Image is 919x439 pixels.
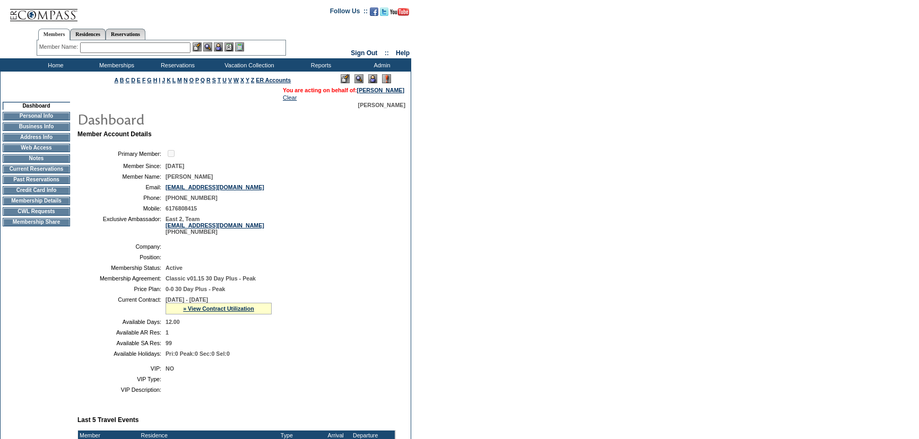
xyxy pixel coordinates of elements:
[166,286,226,292] span: 0-0 30 Day Plus - Peak
[166,296,208,303] span: [DATE] - [DATE]
[85,58,146,72] td: Memberships
[125,77,129,83] a: C
[201,77,205,83] a: Q
[256,77,291,83] a: ER Accounts
[380,11,388,17] a: Follow us on Twitter
[153,77,158,83] a: H
[166,329,169,336] span: 1
[82,376,161,382] td: VIP Type:
[207,58,289,72] td: Vacation Collection
[82,286,161,292] td: Price Plan:
[82,148,161,159] td: Primary Member:
[77,130,152,138] b: Member Account Details
[396,49,410,57] a: Help
[3,112,70,120] td: Personal Info
[166,163,184,169] span: [DATE]
[233,77,239,83] a: W
[385,49,389,57] span: ::
[3,154,70,163] td: Notes
[159,77,160,83] a: I
[147,77,151,83] a: G
[166,265,183,271] span: Active
[214,42,223,51] img: Impersonate
[3,122,70,131] td: Business Info
[184,77,188,83] a: N
[82,184,161,190] td: Email:
[358,102,405,108] span: [PERSON_NAME]
[189,77,194,83] a: O
[283,94,297,101] a: Clear
[3,186,70,195] td: Credit Card Info
[120,77,124,83] a: B
[218,77,221,83] a: T
[283,87,404,93] span: You are acting on behalf of:
[3,175,70,184] td: Past Reservations
[193,42,202,51] img: b_edit.gif
[24,58,85,72] td: Home
[203,42,212,51] img: View
[172,77,176,83] a: L
[228,77,232,83] a: V
[330,6,368,19] td: Follow Us ::
[390,8,409,16] img: Subscribe to our YouTube Channel
[166,195,218,201] span: [PHONE_NUMBER]
[82,163,161,169] td: Member Since:
[357,87,404,93] a: [PERSON_NAME]
[77,108,289,129] img: pgTtlDashboard.gif
[82,329,161,336] td: Available AR Res:
[166,173,213,180] span: [PERSON_NAME]
[370,7,378,16] img: Become our fan on Facebook
[222,77,227,83] a: U
[106,29,145,40] a: Reservations
[354,74,363,83] img: View Mode
[82,275,161,282] td: Membership Agreement:
[235,42,244,51] img: b_calculator.gif
[39,42,80,51] div: Member Name:
[115,77,118,83] a: A
[70,29,106,40] a: Residences
[390,11,409,17] a: Subscribe to our YouTube Channel
[166,340,172,346] span: 99
[82,387,161,393] td: VIP Description:
[3,133,70,142] td: Address Info
[137,77,141,83] a: E
[77,416,138,424] b: Last 5 Travel Events
[240,77,244,83] a: X
[166,365,174,372] span: NO
[82,319,161,325] td: Available Days:
[82,350,161,357] td: Available Holidays:
[166,319,180,325] span: 12.00
[3,102,70,110] td: Dashboard
[162,77,165,83] a: J
[82,173,161,180] td: Member Name:
[131,77,135,83] a: D
[246,77,249,83] a: Y
[206,77,211,83] a: R
[350,58,411,72] td: Admin
[166,205,197,212] span: 6176808415
[38,29,71,40] a: Members
[82,340,161,346] td: Available SA Res:
[382,74,391,83] img: Log Concern/Member Elevation
[166,184,264,190] a: [EMAIL_ADDRESS][DOMAIN_NAME]
[3,218,70,226] td: Membership Share
[177,77,182,83] a: M
[82,296,161,314] td: Current Contract:
[82,205,161,212] td: Mobile:
[3,197,70,205] td: Membership Details
[289,58,350,72] td: Reports
[3,165,70,173] td: Current Reservations
[82,243,161,250] td: Company:
[183,305,254,312] a: » View Contract Utilization
[3,144,70,152] td: Web Access
[167,77,171,83] a: K
[212,77,216,83] a: S
[82,265,161,271] td: Membership Status:
[251,77,255,83] a: Z
[3,207,70,216] td: CWL Requests
[351,49,377,57] a: Sign Out
[82,365,161,372] td: VIP:
[82,254,161,260] td: Position:
[370,11,378,17] a: Become our fan on Facebook
[166,222,264,229] a: [EMAIL_ADDRESS][DOMAIN_NAME]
